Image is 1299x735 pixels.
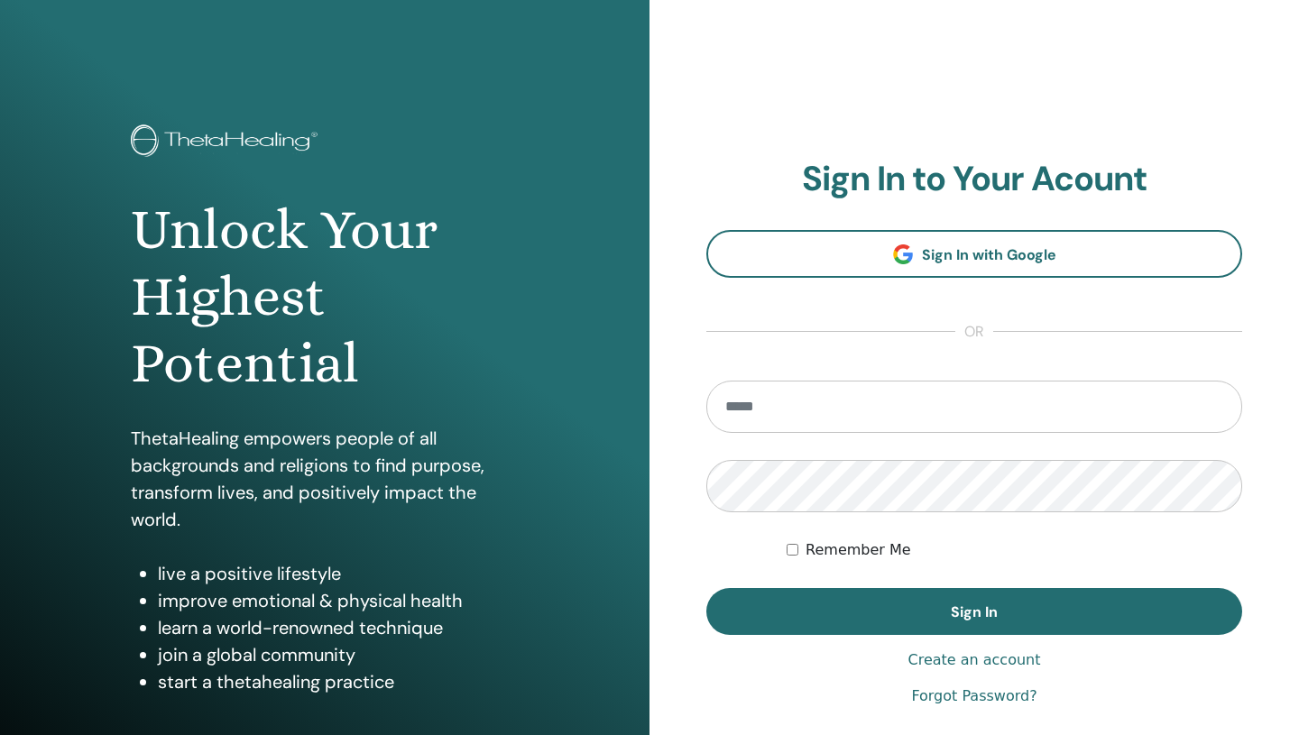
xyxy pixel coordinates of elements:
a: Create an account [907,649,1040,671]
span: or [955,321,993,343]
div: Keep me authenticated indefinitely or until I manually logout [787,539,1242,561]
a: Forgot Password? [911,685,1036,707]
li: improve emotional & physical health [158,587,519,614]
span: Sign In with Google [922,245,1056,264]
li: start a thetahealing practice [158,668,519,695]
li: learn a world-renowned technique [158,614,519,641]
span: Sign In [951,602,998,621]
li: live a positive lifestyle [158,560,519,587]
h2: Sign In to Your Acount [706,159,1242,200]
p: ThetaHealing empowers people of all backgrounds and religions to find purpose, transform lives, a... [131,425,519,533]
label: Remember Me [806,539,911,561]
button: Sign In [706,588,1242,635]
h1: Unlock Your Highest Potential [131,197,519,398]
a: Sign In with Google [706,230,1242,278]
li: join a global community [158,641,519,668]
